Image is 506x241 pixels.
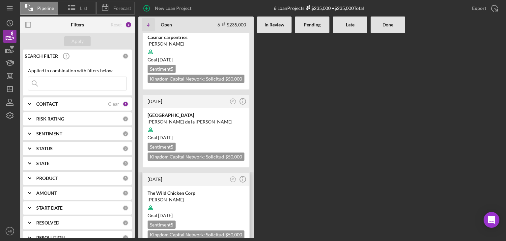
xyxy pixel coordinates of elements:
[123,131,128,137] div: 0
[123,220,128,226] div: 0
[142,16,250,90] a: [DATE]ABCasmar carpentries[PERSON_NAME]Goal [DATE]Sentiment5Kingdom Capital Network: Solicitud de...
[28,68,127,73] div: Applied in combination with filters below
[36,146,53,151] b: STATUS
[265,22,284,27] b: In Review
[225,232,242,237] span: $50,000
[36,116,64,121] b: RISK RATING
[472,2,486,15] div: Export
[123,160,128,166] div: 0
[142,94,250,168] a: [DATE]AB[GEOGRAPHIC_DATA][PERSON_NAME] de la [PERSON_NAME]Goal [DATE]Sentiment5Kingdom Capital Ne...
[148,221,176,229] div: Sentiment 5
[123,101,128,107] div: 1
[148,176,162,182] time: 2025-06-18 15:32
[465,2,503,15] button: Export
[161,22,172,27] b: Open
[304,5,331,11] div: $235,000
[158,135,173,140] time: 08/27/2025
[155,2,191,15] div: New Loan Project
[37,6,54,11] span: Pipeline
[225,76,242,82] span: $50,000
[148,34,244,41] div: Casmar carpentries
[158,213,173,218] time: 09/08/2025
[8,229,12,233] text: AB
[123,235,128,241] div: 0
[148,41,244,47] div: [PERSON_NAME]
[138,2,198,15] button: New Loan Project
[3,224,16,238] button: AB
[148,190,244,196] div: The Wild Chicken Corp
[36,131,62,136] b: SENTIMENT
[148,153,244,161] div: Kingdom Capital Network: Solicitud de préstamo - Español
[304,22,321,27] b: Pending
[148,75,244,83] div: Kingdom Capital Network: Solicitud de préstamo - Español
[125,21,132,28] div: 1
[111,22,122,27] div: Reset
[123,53,128,59] div: 0
[229,97,238,106] button: AB
[123,205,128,211] div: 0
[123,146,128,152] div: 0
[148,143,176,151] div: Sentiment 5
[108,101,119,107] div: Clear
[148,213,173,218] span: Goal
[346,22,354,27] b: Late
[274,5,364,11] div: 6 Loan Projects • $235,000 Total
[148,98,162,104] time: 2025-06-20 16:15
[148,196,244,203] div: [PERSON_NAME]
[71,36,84,46] div: Apply
[225,154,242,159] span: $50,000
[148,57,173,62] span: Goal
[36,220,59,225] b: RESOLVED
[123,175,128,181] div: 0
[71,22,84,27] b: Filters
[217,22,246,27] div: 6 $235,000
[232,100,235,102] text: AB
[123,190,128,196] div: 0
[484,212,499,228] div: Open Intercom Messenger
[148,119,244,125] div: [PERSON_NAME] de la [PERSON_NAME]
[148,112,244,119] div: [GEOGRAPHIC_DATA]
[36,176,58,181] b: PRODUCT
[148,65,176,73] div: Sentiment 5
[25,53,58,59] b: SEARCH FILTER
[229,175,238,184] button: AB
[382,22,393,27] b: Done
[148,135,173,140] span: Goal
[36,235,65,240] b: RESOLUTION
[123,116,128,122] div: 0
[80,6,87,11] span: List
[148,230,244,239] div: Kingdom Capital Network: Solicitud de préstamo - Español
[36,190,57,196] b: AMOUNT
[113,6,131,11] span: Forecast
[36,161,49,166] b: STATE
[36,101,58,107] b: CONTACT
[36,205,63,211] b: START DATE
[158,57,173,62] time: 08/21/2025
[232,178,235,180] text: AB
[64,36,91,46] button: Apply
